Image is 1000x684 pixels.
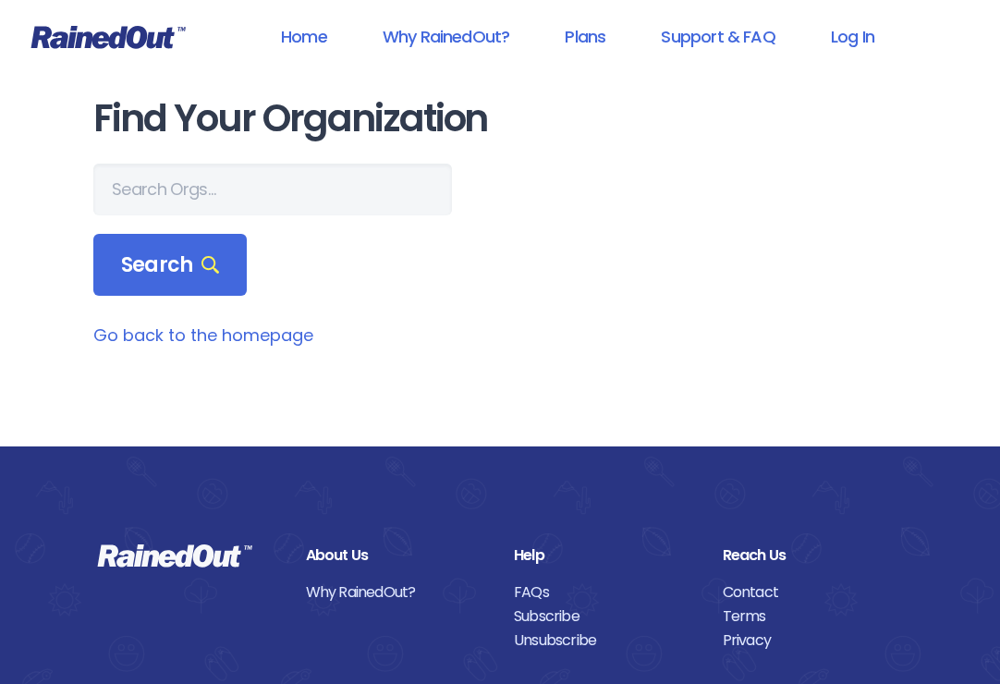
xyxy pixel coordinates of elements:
a: Why RainedOut? [359,16,534,57]
div: Search [93,234,247,297]
a: FAQs [514,580,695,605]
div: About Us [306,544,487,568]
a: Privacy [723,629,904,653]
a: Terms [723,605,904,629]
a: Plans [541,16,629,57]
a: Support & FAQ [637,16,799,57]
a: Log In [807,16,898,57]
a: Go back to the homepage [93,324,313,347]
span: Search [121,252,219,278]
div: Reach Us [723,544,904,568]
a: Unsubscribe [514,629,695,653]
input: Search Orgs… [93,164,452,215]
h1: Find Your Organization [93,98,907,140]
a: Subscribe [514,605,695,629]
a: Home [257,16,351,57]
a: Contact [723,580,904,605]
div: Help [514,544,695,568]
a: Why RainedOut? [306,580,487,605]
